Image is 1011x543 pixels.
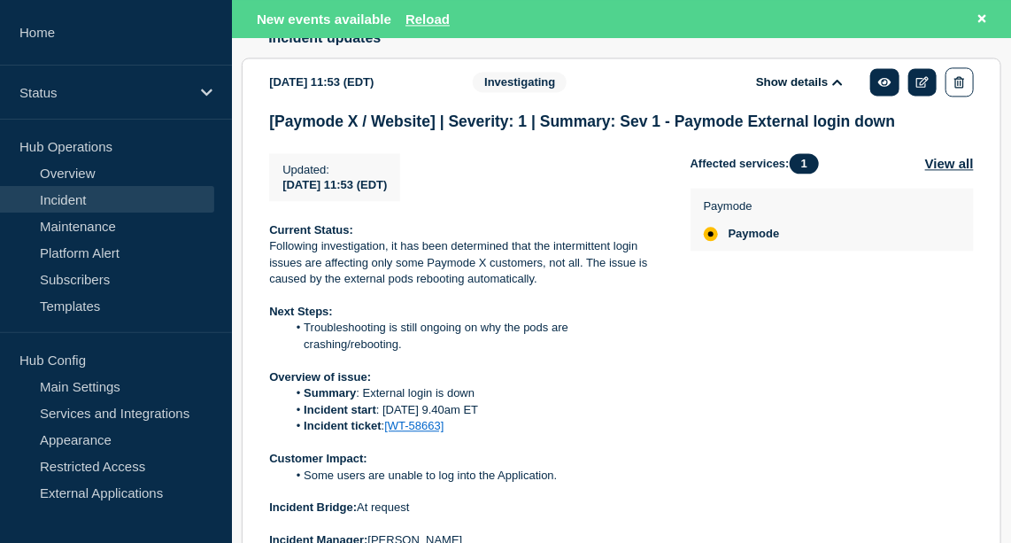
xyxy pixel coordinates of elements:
p: Following investigation, it has been determined that the intermittent login issues are affecting ... [269,238,662,287]
strong: Next Steps: [269,305,333,318]
button: Reload [405,12,450,27]
li: : [DATE] 9.40am ET [287,402,662,418]
h2: Incident updates [268,30,1001,46]
strong: Customer Impact: [269,452,367,465]
strong: Incident start [304,403,376,416]
li: : External login is down [287,385,662,401]
li: Some users are unable to log into the Application. [287,468,662,484]
p: Paymode [704,199,780,213]
a: [WT-58663] [384,419,444,432]
span: [DATE] 11:53 (EDT) [282,178,387,191]
span: Paymode [729,227,780,241]
strong: Incident ticket [304,419,381,432]
p: Status [19,85,189,100]
button: Show details [751,74,848,89]
li: : [287,418,662,434]
div: [DATE] 11:53 (EDT) [269,67,446,97]
strong: Current Status: [269,223,353,237]
p: Updated : [282,163,387,176]
strong: Incident Bridge: [269,500,357,514]
strong: Summary [304,386,356,399]
li: Troubleshooting is still ongoing on why the pods are crashing/rebooting. [287,320,662,353]
strong: Overview of issue: [269,370,371,384]
p: At request [269,500,662,516]
span: 1 [790,153,819,174]
h3: [Paymode X / Website] | Severity: 1 | Summary: Sev 1 - Paymode External login down [269,112,974,131]
span: Investigating [473,72,567,92]
span: Affected services: [691,153,828,174]
span: New events available [257,12,391,27]
button: View all [925,153,974,174]
div: affected [704,227,718,241]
